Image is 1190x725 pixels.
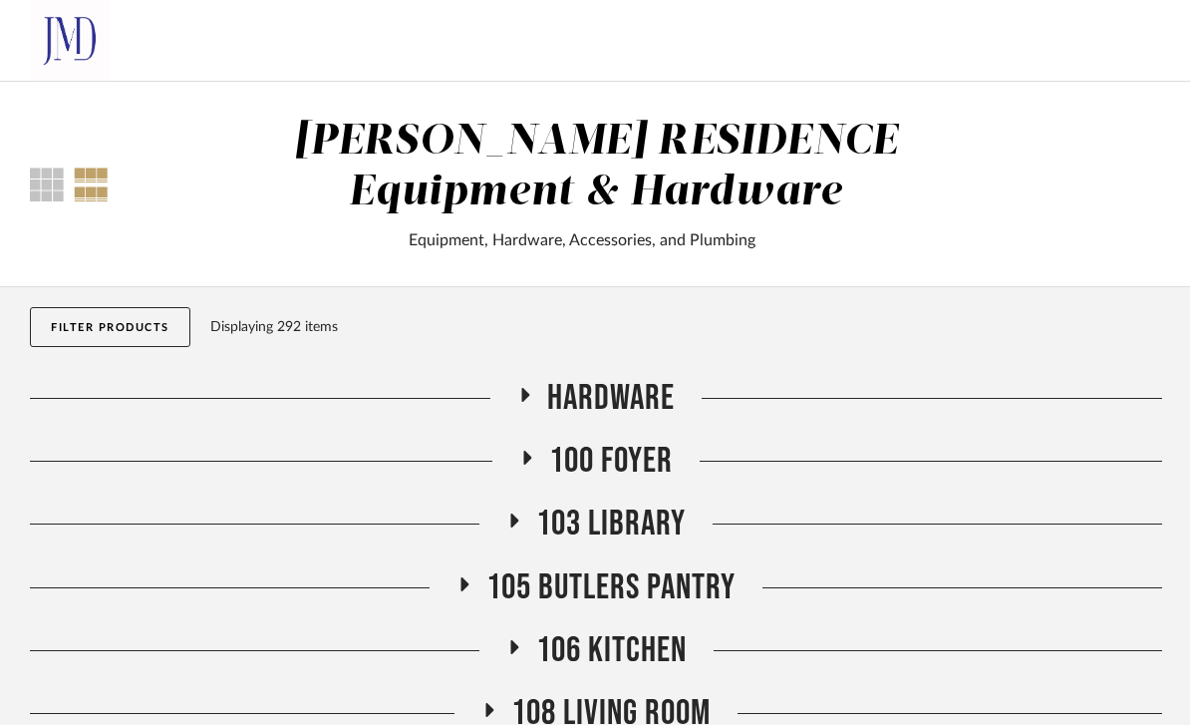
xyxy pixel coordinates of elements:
[294,121,899,213] div: [PERSON_NAME] RESIDENCE Equipment & Hardware
[223,228,940,252] div: Equipment, Hardware, Accessories, and Plumbing
[547,377,675,420] span: HARDWARE
[486,566,736,609] span: 105 Butlers Pantry
[30,307,190,347] button: Filter Products
[549,440,673,483] span: 100 Foyer
[210,316,1153,338] div: Displaying 292 items
[536,629,687,672] span: 106 Kitchen
[536,503,686,545] span: 103 Library
[30,1,110,81] img: b6e93ddb-3093-428f-831c-65e5a4f8d4fb.png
